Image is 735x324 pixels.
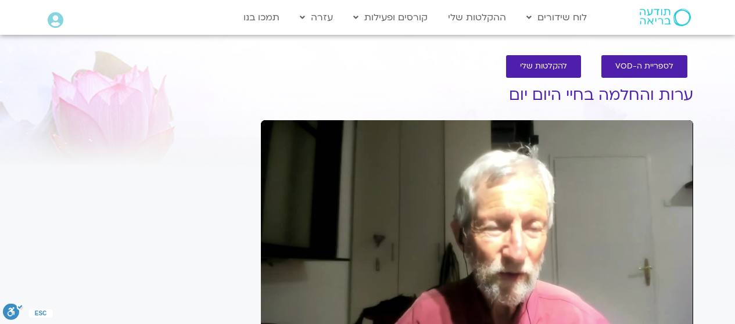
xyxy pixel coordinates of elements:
img: תודעה בריאה [640,9,691,26]
a: תמכו בנו [238,6,285,28]
span: להקלטות שלי [520,62,567,71]
h1: ערות והחלמה בחיי היום יום [261,87,693,104]
a: ההקלטות שלי [442,6,512,28]
a: לוח שידורים [521,6,593,28]
a: להקלטות שלי [506,55,581,78]
span: לספריית ה-VOD [615,62,673,71]
a: לספריית ה-VOD [601,55,687,78]
a: קורסים ופעילות [347,6,433,28]
a: עזרה [294,6,339,28]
